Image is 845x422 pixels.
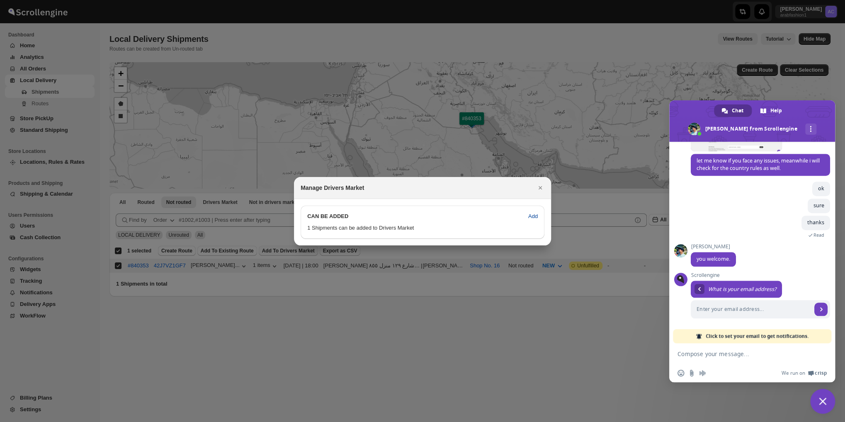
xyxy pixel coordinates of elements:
span: Send a file [688,370,695,376]
span: Click to set your email to get notifications. [706,329,809,343]
span: Scrollengine [691,272,830,278]
button: Add [523,210,543,223]
span: ok [818,185,824,192]
a: Chat [714,104,752,117]
span: 1 Shipments can be added to Drivers Market [307,225,414,231]
span: What is your email address? [708,286,776,293]
span: thanks [807,219,824,226]
span: Crisp [815,370,827,376]
textarea: Compose your message... [677,343,810,364]
span: Help [770,104,782,117]
span: you welcome. [697,255,730,262]
span: sure [813,202,824,209]
span: Add [528,212,538,221]
span: Chat [732,104,743,117]
input: Enter your email address... [691,300,812,318]
span: Read [813,232,824,238]
a: Close chat [810,389,835,414]
h3: CAN BE ADDED [307,212,522,221]
a: Send [814,303,828,316]
h2: Manage Drivers Market [301,184,364,192]
span: We run on [782,370,805,376]
a: Help [753,104,790,117]
span: Audio message [699,370,706,376]
span: let me know if you face any issues, meanwhile i will check for the country rules as well. [697,157,820,172]
span: [PERSON_NAME] [691,244,736,250]
span: Insert an emoji [677,370,684,376]
button: Close [534,182,546,194]
a: We run onCrisp [782,370,827,376]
